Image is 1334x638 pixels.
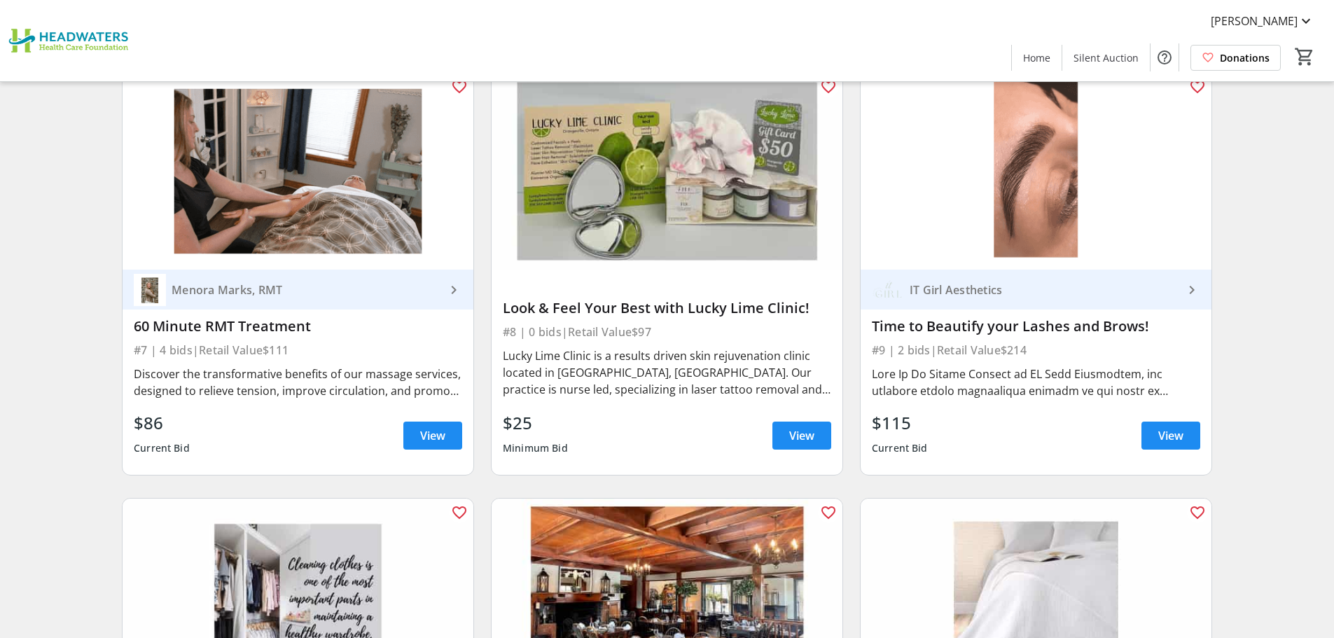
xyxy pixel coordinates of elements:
[1023,50,1050,65] span: Home
[1292,44,1317,69] button: Cart
[451,504,468,521] mat-icon: favorite_outline
[1220,50,1270,65] span: Donations
[123,73,473,270] img: 60 Minute RMT Treatment
[403,422,462,450] a: View
[861,73,1211,270] img: Time to Beautify your Lashes and Brows!
[492,73,842,270] img: Look & Feel Your Best with Lucky Lime Clinic!
[1200,10,1326,32] button: [PERSON_NAME]
[451,78,468,95] mat-icon: favorite_outline
[1211,13,1298,29] span: [PERSON_NAME]
[872,436,928,461] div: Current Bid
[1151,43,1179,71] button: Help
[872,340,1200,360] div: #9 | 2 bids | Retail Value $214
[1183,282,1200,298] mat-icon: keyboard_arrow_right
[134,436,190,461] div: Current Bid
[134,274,166,306] img: Menora Marks, RMT
[134,366,462,399] div: Discover the transformative benefits of our massage services, designed to relieve tension, improv...
[872,274,904,306] img: IT Girl Aesthetics
[134,340,462,360] div: #7 | 4 bids | Retail Value $111
[123,270,473,310] a: Menora Marks, RMTMenora Marks, RMT
[445,282,462,298] mat-icon: keyboard_arrow_right
[1141,422,1200,450] a: View
[420,427,445,444] span: View
[1189,504,1206,521] mat-icon: favorite_outline
[134,410,190,436] div: $86
[872,366,1200,399] div: Lore Ip Do Sitame Consect ad EL Sedd Eiusmodtem, inc utlabore etdolo magnaaliqua enimadm ve qui n...
[503,300,831,317] div: Look & Feel Your Best with Lucky Lime Clinic!
[1190,45,1281,71] a: Donations
[872,318,1200,335] div: Time to Beautify your Lashes and Brows!
[8,6,133,76] img: Headwaters Health Care Foundation's Logo
[134,318,462,335] div: 60 Minute RMT Treatment
[789,427,814,444] span: View
[503,347,831,398] div: Lucky Lime Clinic is a results driven skin rejuvenation clinic located in [GEOGRAPHIC_DATA], [GEO...
[503,322,831,342] div: #8 | 0 bids | Retail Value $97
[1062,45,1150,71] a: Silent Auction
[872,410,928,436] div: $115
[904,283,1183,297] div: IT Girl Aesthetics
[1074,50,1139,65] span: Silent Auction
[503,410,568,436] div: $25
[166,283,445,297] div: Menora Marks, RMT
[820,78,837,95] mat-icon: favorite_outline
[820,504,837,521] mat-icon: favorite_outline
[861,270,1211,310] a: IT Girl AestheticsIT Girl Aesthetics
[772,422,831,450] a: View
[1158,427,1183,444] span: View
[1012,45,1062,71] a: Home
[503,436,568,461] div: Minimum Bid
[1189,78,1206,95] mat-icon: favorite_outline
